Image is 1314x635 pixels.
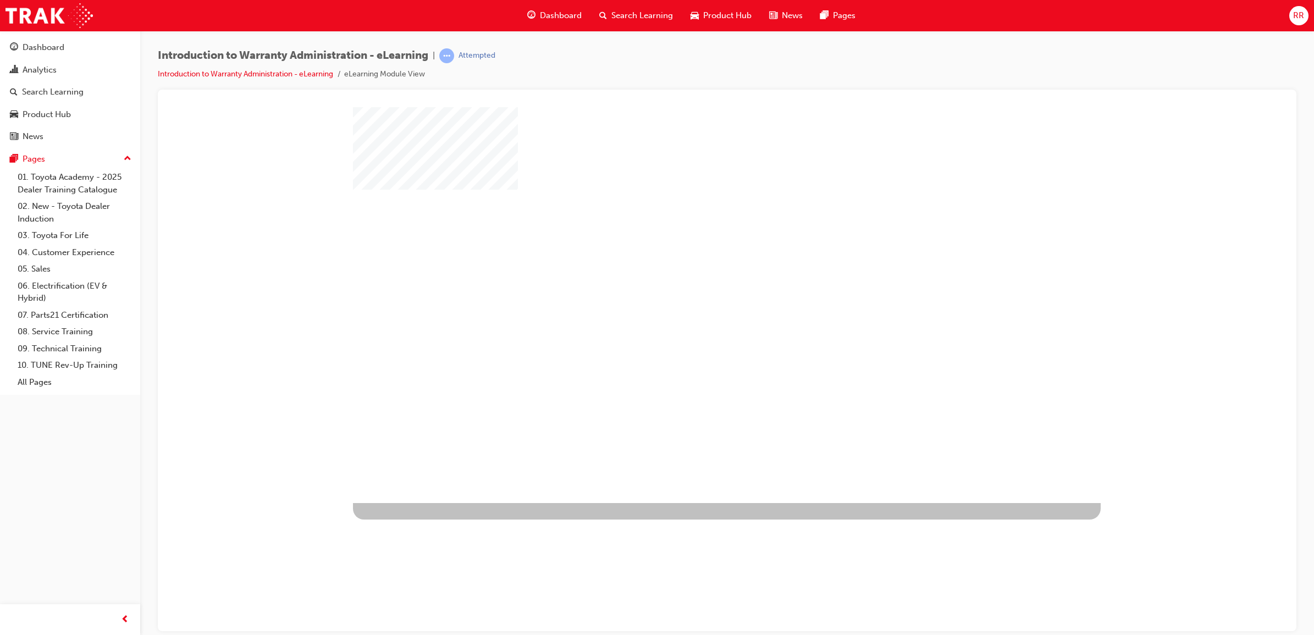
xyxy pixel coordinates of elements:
span: news-icon [10,132,18,142]
a: 06. Electrification (EV & Hybrid) [13,278,136,307]
img: Trak [5,3,93,28]
span: guage-icon [527,9,535,23]
span: pages-icon [820,9,829,23]
a: All Pages [13,374,136,391]
button: Pages [4,149,136,169]
a: car-iconProduct Hub [682,4,760,27]
span: guage-icon [10,43,18,53]
div: Pages [23,153,45,165]
a: search-iconSearch Learning [590,4,682,27]
button: RR [1289,6,1309,25]
span: news-icon [769,9,777,23]
a: News [4,126,136,147]
span: News [782,9,803,22]
span: car-icon [691,9,699,23]
a: Search Learning [4,82,136,102]
span: prev-icon [121,613,129,627]
a: 07. Parts21 Certification [13,307,136,324]
span: up-icon [124,152,131,166]
a: guage-iconDashboard [518,4,590,27]
a: 10. TUNE Rev-Up Training [13,357,136,374]
a: 04. Customer Experience [13,244,136,261]
a: Analytics [4,60,136,80]
a: Introduction to Warranty Administration - eLearning [158,69,333,79]
span: Pages [833,9,855,22]
li: eLearning Module View [344,68,425,81]
div: Attempted [459,51,495,61]
span: Product Hub [703,9,752,22]
span: pages-icon [10,154,18,164]
a: 05. Sales [13,261,136,278]
span: Introduction to Warranty Administration - eLearning [158,49,428,62]
span: RR [1293,9,1304,22]
a: Product Hub [4,104,136,125]
span: learningRecordVerb_ATTEMPT-icon [439,48,454,63]
div: Product Hub [23,108,71,121]
a: Dashboard [4,37,136,58]
a: 02. New - Toyota Dealer Induction [13,198,136,227]
span: search-icon [10,87,18,97]
span: car-icon [10,110,18,120]
div: Search Learning [22,86,84,98]
span: Dashboard [540,9,582,22]
a: 03. Toyota For Life [13,227,136,244]
button: DashboardAnalyticsSearch LearningProduct HubNews [4,35,136,149]
span: chart-icon [10,65,18,75]
a: news-iconNews [760,4,811,27]
a: pages-iconPages [811,4,864,27]
span: Search Learning [611,9,673,22]
span: search-icon [599,9,607,23]
span: | [433,49,435,62]
a: 01. Toyota Academy - 2025 Dealer Training Catalogue [13,169,136,198]
a: 08. Service Training [13,323,136,340]
div: Analytics [23,64,57,76]
a: 09. Technical Training [13,340,136,357]
div: News [23,130,43,143]
div: Dashboard [23,41,64,54]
